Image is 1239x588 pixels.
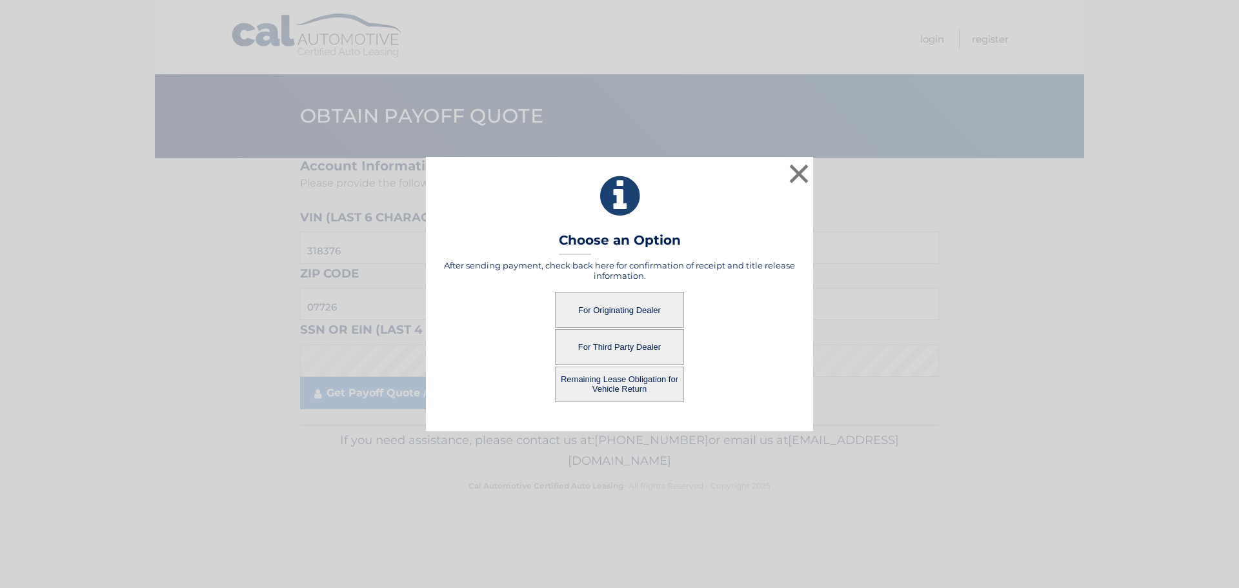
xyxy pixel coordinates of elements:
h5: After sending payment, check back here for confirmation of receipt and title release information. [442,260,797,281]
h3: Choose an Option [559,232,681,255]
button: Remaining Lease Obligation for Vehicle Return [555,367,684,402]
button: × [786,161,812,187]
button: For Originating Dealer [555,292,684,328]
button: For Third Party Dealer [555,329,684,365]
